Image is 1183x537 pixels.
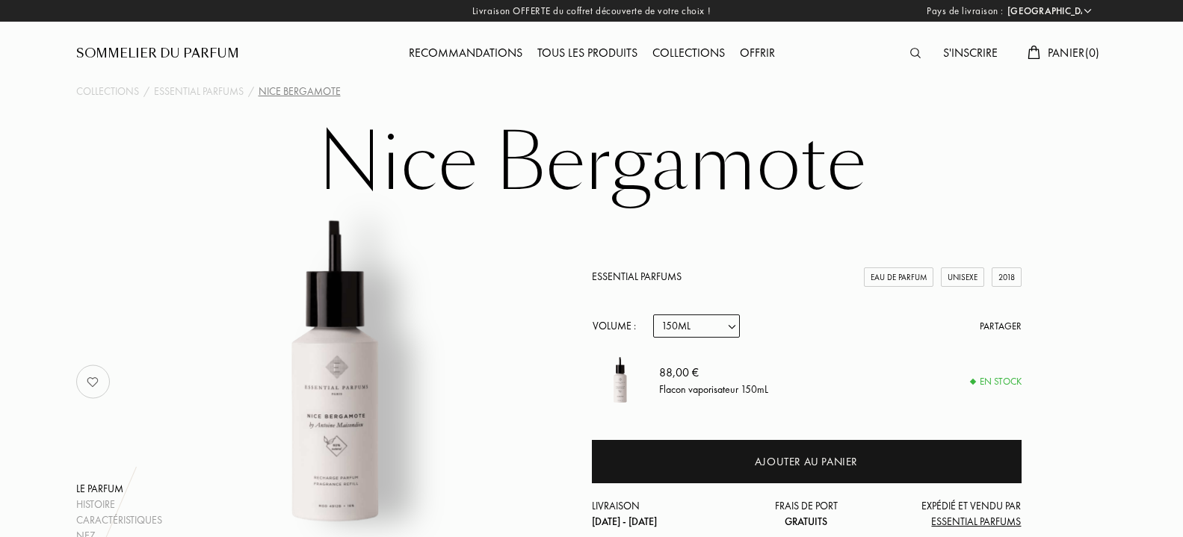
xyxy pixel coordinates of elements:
[530,45,645,60] a: Tous les produits
[218,122,966,205] h1: Nice Bergamote
[732,45,782,60] a: Offrir
[645,45,732,60] a: Collections
[992,267,1022,288] div: 2018
[76,84,139,99] a: Collections
[878,498,1022,530] div: Expédié et vendu par
[785,515,827,528] span: Gratuits
[143,84,149,99] div: /
[927,4,1004,19] span: Pays de livraison :
[936,44,1005,63] div: S'inscrire
[980,319,1022,334] div: Partager
[154,84,244,99] a: Essential Parfums
[1028,46,1040,59] img: cart.svg
[592,498,735,530] div: Livraison
[530,44,645,63] div: Tous les produits
[931,515,1021,528] span: Essential Parfums
[732,44,782,63] div: Offrir
[259,84,341,99] div: Nice Bergamote
[592,314,644,338] div: Volume :
[645,44,732,63] div: Collections
[592,515,657,528] span: [DATE] - [DATE]
[78,367,108,397] img: no_like_p.png
[248,84,254,99] div: /
[971,374,1022,389] div: En stock
[592,353,648,409] img: Nice Bergamote Essential Parfums
[76,481,162,497] div: Le parfum
[592,270,682,283] a: Essential Parfums
[941,267,984,288] div: Unisexe
[76,497,162,512] div: Histoire
[659,364,768,382] div: 88,00 €
[910,48,921,58] img: search_icn.svg
[864,267,933,288] div: Eau de Parfum
[936,45,1005,60] a: S'inscrire
[76,45,239,63] a: Sommelier du Parfum
[401,44,530,63] div: Recommandations
[1048,45,1100,60] span: Panier ( 0 )
[755,453,858,471] div: Ajouter au panier
[401,45,530,60] a: Recommandations
[76,512,162,528] div: Caractéristiques
[735,498,878,530] div: Frais de port
[659,382,768,397] div: Flacon vaporisateur 150mL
